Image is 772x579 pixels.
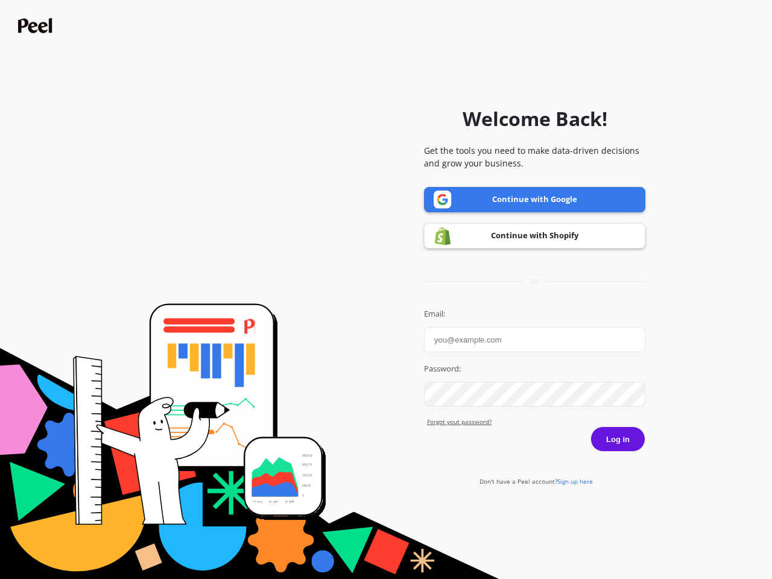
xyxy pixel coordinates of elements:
label: Email: [424,308,645,320]
img: Google logo [434,191,452,209]
img: Peel [18,18,55,33]
a: Continue with Shopify [424,223,645,248]
a: Continue with Google [424,187,645,212]
a: Don't have a Peel account?Sign up here [479,477,593,486]
label: Password: [424,363,645,375]
input: you@example.com [424,327,645,352]
div: or [424,277,645,286]
span: Sign up here [557,477,593,486]
button: Log in [590,426,645,452]
a: Forgot yout password? [427,417,645,426]
h1: Welcome Back! [463,104,607,133]
p: Get the tools you need to make data-driven decisions and grow your business. [424,144,645,169]
img: Shopify logo [434,227,452,245]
